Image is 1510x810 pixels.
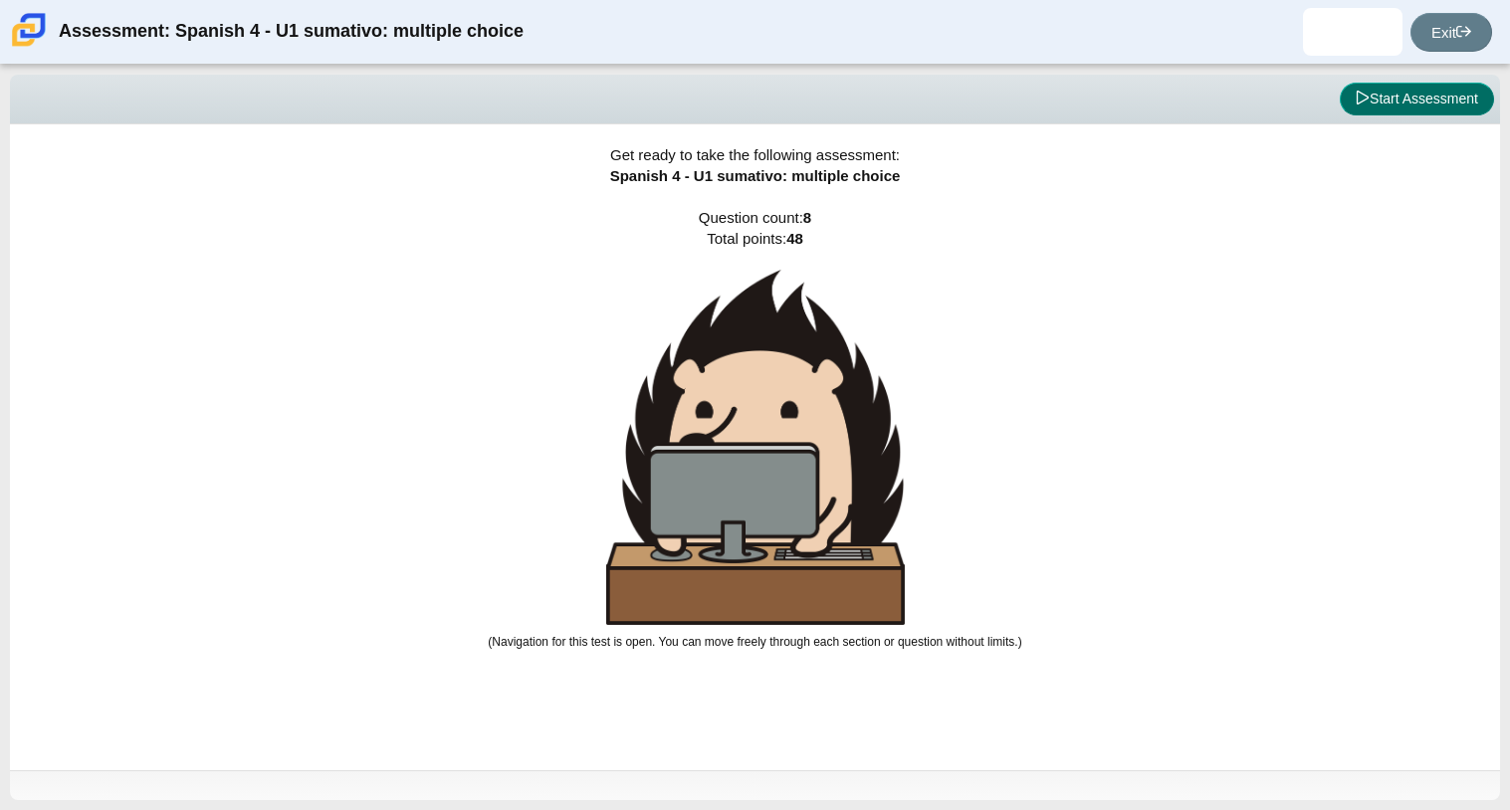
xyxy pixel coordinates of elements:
span: Get ready to take the following assessment: [610,146,900,163]
a: Carmen School of Science & Technology [8,37,50,54]
b: 8 [803,209,811,226]
a: Exit [1410,13,1492,52]
span: Spanish 4 - U1 sumativo: multiple choice [610,167,901,184]
button: Start Assessment [1340,83,1494,116]
span: Question count: Total points: [488,209,1021,649]
b: 48 [786,230,803,247]
img: fernando.figueroa.SQjFFZ [1337,16,1369,48]
img: hedgehog-behind-computer-large.png [606,270,905,625]
div: Assessment: Spanish 4 - U1 sumativo: multiple choice [59,8,524,56]
img: Carmen School of Science & Technology [8,9,50,51]
small: (Navigation for this test is open. You can move freely through each section or question without l... [488,635,1021,649]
